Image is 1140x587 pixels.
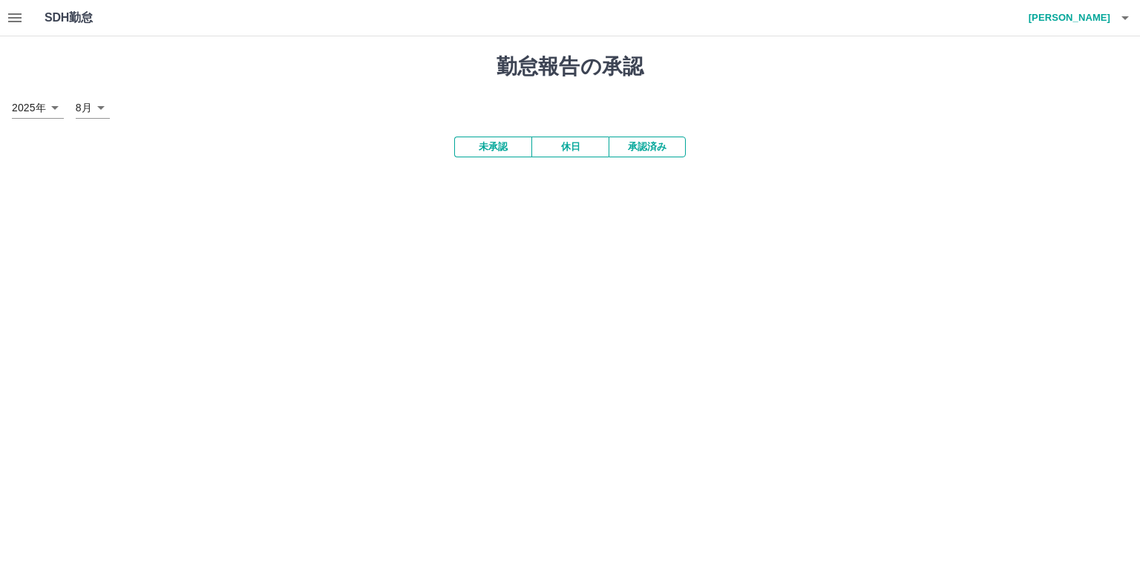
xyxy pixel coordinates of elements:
[609,137,686,157] button: 承認済み
[12,97,64,119] div: 2025年
[12,54,1128,79] h1: 勤怠報告の承認
[454,137,531,157] button: 未承認
[76,97,110,119] div: 8月
[531,137,609,157] button: 休日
